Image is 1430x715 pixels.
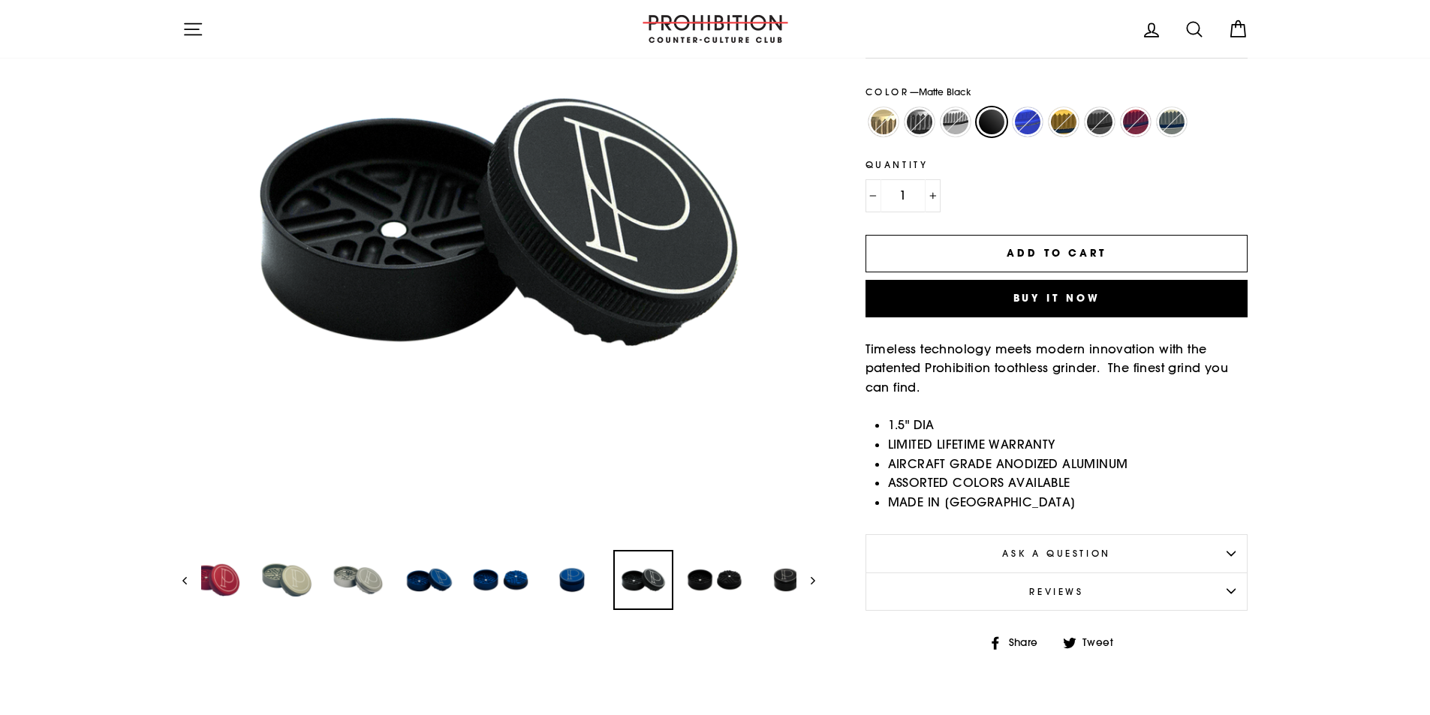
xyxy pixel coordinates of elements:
label: Matte Gold [1049,107,1079,137]
button: Reduce item quantity by one [866,179,881,212]
label: [PERSON_NAME] [1157,107,1187,137]
img: TOOTHLESS GRINDER - 2 STAGE - 1.5" DIA' [757,551,814,608]
img: TOOTHLESS GRINDER - 2 STAGE - 1.5" DIA' [187,551,244,608]
span: Tweet [1080,635,1124,651]
span: — [910,86,971,98]
li: AIRCRAFT GRADE ANODIZED ALUMINUM [888,455,1248,474]
label: Gunmetal [905,107,935,137]
span: Reviews [1029,585,1083,597]
img: TOOTHLESS GRINDER - 2 STAGE - 1.5" DIA' [401,551,458,608]
img: PROHIBITION COUNTER-CULTURE CLUB [640,15,790,43]
button: Ask a question [866,534,1248,572]
button: Increase item quantity by one [925,179,941,212]
img: TOOTHLESS GRINDER - 2 STAGE - 1.5" DIA' [330,551,387,608]
label: Matte Gunmetal [1085,107,1115,137]
button: Buy it now [866,280,1248,317]
img: TOOTHLESS GRINDER - 2 STAGE - 1.5" DIA' [615,551,672,608]
input: quantity [866,179,941,212]
button: Next [796,550,815,610]
button: Add to cart [866,235,1248,272]
button: Reviews [866,572,1248,610]
p: Timeless technology meets modern innovation with the patented Prohibition toothless grinder. The ... [866,340,1248,398]
li: MADE IN [GEOGRAPHIC_DATA] [888,493,1248,512]
label: Color [866,85,1248,99]
label: Matte Blue [1013,107,1043,137]
span: Add to cart [1007,246,1106,260]
label: Stainless [941,107,971,137]
img: TOOTHLESS GRINDER - 2 STAGE - 1.5" DIA' [472,551,529,608]
li: 1.5" DIA [888,416,1248,435]
img: TOOTHLESS GRINDER - 2 STAGE - 1.5" DIA' [543,551,601,608]
label: Quantity [866,158,1248,172]
img: TOOTHLESS GRINDER - 2 STAGE - 1.5" DIA' [258,551,315,608]
span: Share [1007,635,1049,651]
label: Champagne [869,107,899,137]
button: Previous [182,550,201,610]
li: ASSORTED COLORS AVAILABLE [888,473,1248,493]
span: Matte Black [919,86,971,98]
label: Matte Black [977,107,1007,137]
label: Matte Red [1121,107,1151,137]
li: LIMITED LIFETIME WARRANTY [888,435,1248,455]
img: TOOTHLESS GRINDER - 2 STAGE - 1.5" DIA' [686,551,743,608]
